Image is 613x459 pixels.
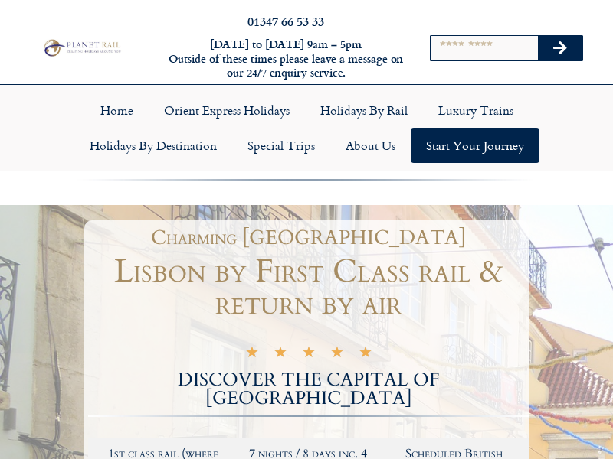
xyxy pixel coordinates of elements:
[538,36,582,60] button: Search
[411,128,539,163] a: Start your Journey
[359,347,372,362] i: ★
[247,12,324,30] a: 01347 66 53 33
[245,347,259,362] i: ★
[274,347,287,362] i: ★
[167,37,405,80] h6: [DATE] to [DATE] 9am – 5pm Outside of these times please leave a message on our 24/7 enquiry serv...
[149,93,305,128] a: Orient Express Holidays
[330,128,411,163] a: About Us
[96,228,521,248] h1: Charming [GEOGRAPHIC_DATA]
[85,93,149,128] a: Home
[8,93,605,163] nav: Menu
[88,371,529,408] h2: DISCOVER THE CAPITAL OF [GEOGRAPHIC_DATA]
[245,345,372,362] div: 5/5
[302,347,316,362] i: ★
[74,128,232,163] a: Holidays by Destination
[330,347,344,362] i: ★
[88,256,529,320] h1: Lisbon by First Class rail & return by air
[232,128,330,163] a: Special Trips
[305,93,423,128] a: Holidays by Rail
[423,93,529,128] a: Luxury Trains
[41,37,123,57] img: Planet Rail Train Holidays Logo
